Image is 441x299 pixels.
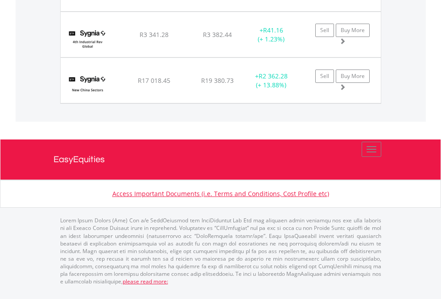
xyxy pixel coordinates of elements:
[138,76,170,85] span: R17 018.45
[336,70,370,83] a: Buy More
[263,26,283,34] span: R41.16
[336,24,370,37] a: Buy More
[65,23,110,55] img: TFSA.SYG4IR.png
[315,70,334,83] a: Sell
[201,76,234,85] span: R19 380.73
[315,24,334,37] a: Sell
[54,139,388,180] a: EasyEquities
[243,26,299,44] div: + (+ 1.23%)
[140,30,169,39] span: R3 341.28
[65,69,110,101] img: TFSA.SYGCN.png
[123,278,168,285] a: please read more:
[243,72,299,90] div: + (+ 13.88%)
[60,217,381,285] p: Lorem Ipsum Dolors (Ame) Con a/e SeddOeiusmod tem InciDiduntut Lab Etd mag aliquaen admin veniamq...
[112,189,329,198] a: Access Important Documents (i.e. Terms and Conditions, Cost Profile etc)
[203,30,232,39] span: R3 382.44
[259,72,288,80] span: R2 362.28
